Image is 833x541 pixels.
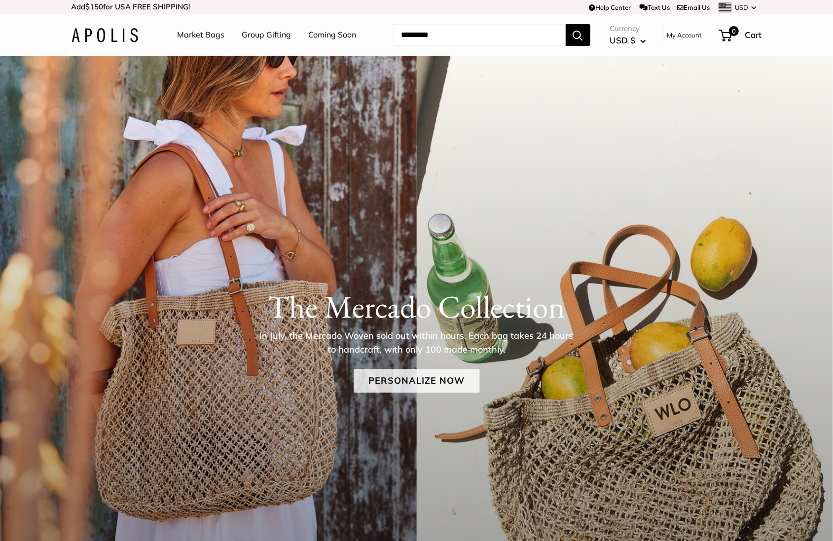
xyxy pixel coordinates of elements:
span: Currency [610,22,646,36]
a: My Account [667,29,702,41]
a: Text Us [640,3,670,11]
input: Search... [394,24,566,46]
a: Group Gifting [242,28,291,42]
h1: The Mercado Collection [72,288,762,325]
span: USD [735,3,748,11]
button: Search [566,24,590,46]
img: Apolis [72,28,138,42]
span: $150 [86,2,104,11]
span: 0 [728,26,738,36]
a: Email Us [677,3,710,11]
span: USD $ [610,35,636,45]
a: Personalize Now [354,369,479,393]
a: Market Bags [178,28,225,42]
span: Cart [745,30,762,40]
a: 0 Cart [720,27,762,43]
p: In July, the Mercado Woven sold out within hours. Each bag takes 24 hours to handcraft, with only... [256,329,577,357]
a: Help Center [589,3,631,11]
a: Coming Soon [309,28,357,42]
button: USD $ [610,33,646,48]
